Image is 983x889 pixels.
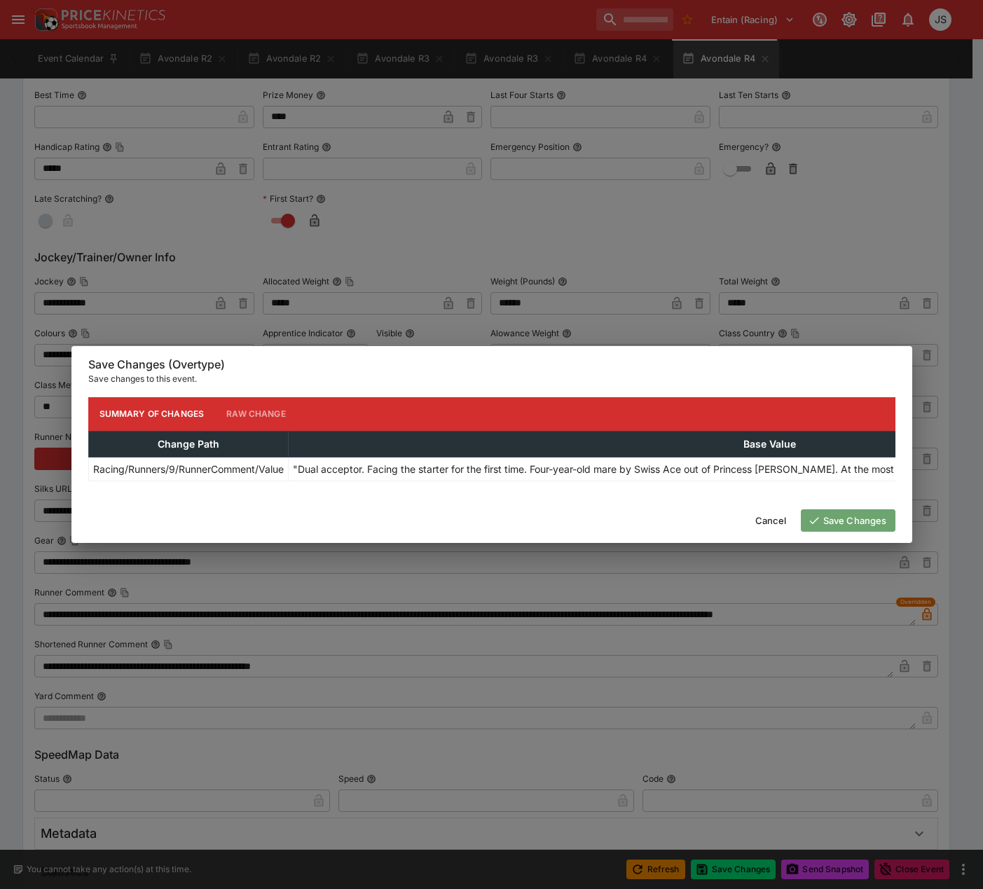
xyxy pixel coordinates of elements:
[88,357,895,372] h6: Save Changes (Overtype)
[747,509,795,532] button: Cancel
[215,397,297,431] button: Raw Change
[801,509,895,532] button: Save Changes
[88,397,216,431] button: Summary of Changes
[88,431,288,457] th: Change Path
[88,372,895,386] p: Save changes to this event.
[93,462,284,476] p: Racing/Runners/9/RunnerComment/Value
